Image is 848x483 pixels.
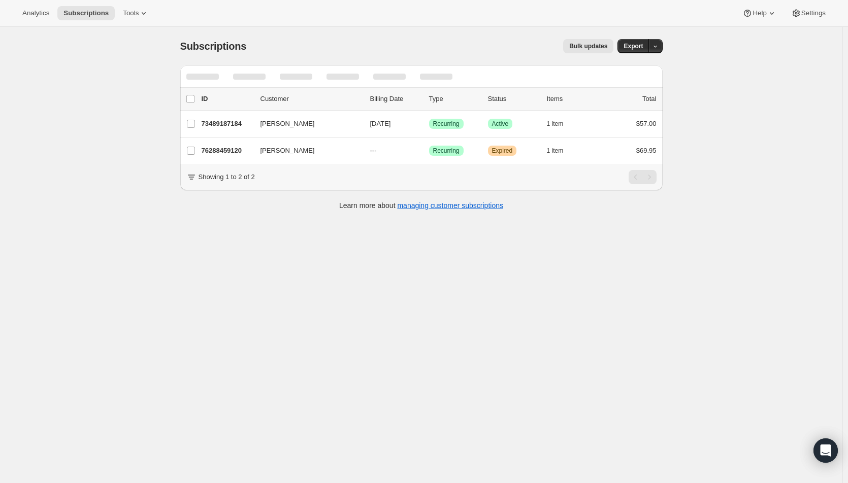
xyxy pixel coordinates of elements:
[636,147,657,154] span: $69.95
[199,172,255,182] p: Showing 1 to 2 of 2
[202,94,252,104] p: ID
[624,42,643,50] span: Export
[202,117,657,131] div: 73489187184[PERSON_NAME][DATE]SuccessRecurringSuccessActive1 item$57.00
[429,94,480,104] div: Type
[260,119,315,129] span: [PERSON_NAME]
[397,201,503,210] a: managing customer subscriptions
[547,120,564,128] span: 1 item
[370,120,391,127] span: [DATE]
[202,119,252,129] p: 73489187184
[785,6,832,20] button: Settings
[180,41,247,52] span: Subscriptions
[547,117,575,131] button: 1 item
[254,143,356,159] button: [PERSON_NAME]
[202,94,657,104] div: IDCustomerBilling DateTypeStatusItemsTotal
[801,9,826,17] span: Settings
[488,94,539,104] p: Status
[260,146,315,156] span: [PERSON_NAME]
[339,200,503,211] p: Learn more about
[16,6,55,20] button: Analytics
[547,94,598,104] div: Items
[547,144,575,158] button: 1 item
[636,120,657,127] span: $57.00
[753,9,766,17] span: Help
[569,42,607,50] span: Bulk updates
[492,147,513,155] span: Expired
[736,6,782,20] button: Help
[492,120,509,128] span: Active
[63,9,109,17] span: Subscriptions
[629,170,657,184] nav: Pagination
[370,94,421,104] p: Billing Date
[563,39,613,53] button: Bulk updates
[254,116,356,132] button: [PERSON_NAME]
[547,147,564,155] span: 1 item
[202,146,252,156] p: 76288459120
[260,94,362,104] p: Customer
[642,94,656,104] p: Total
[433,120,460,128] span: Recurring
[22,9,49,17] span: Analytics
[117,6,155,20] button: Tools
[433,147,460,155] span: Recurring
[123,9,139,17] span: Tools
[370,147,377,154] span: ---
[202,144,657,158] div: 76288459120[PERSON_NAME]---SuccessRecurringWarningExpired1 item$69.95
[813,438,838,463] div: Open Intercom Messenger
[617,39,649,53] button: Export
[57,6,115,20] button: Subscriptions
